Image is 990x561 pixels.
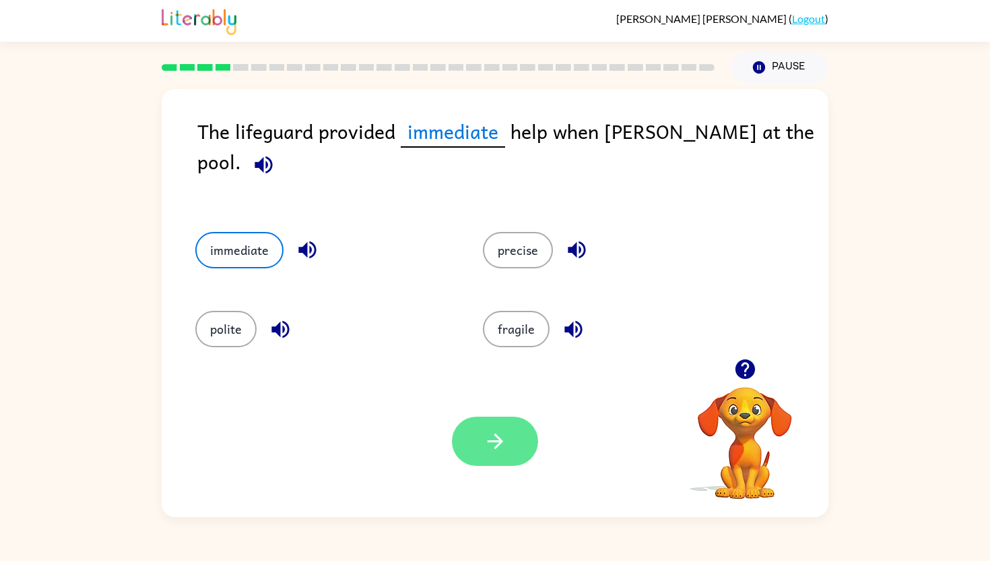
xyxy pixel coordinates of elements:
[197,116,828,205] div: The lifeguard provided help when [PERSON_NAME] at the pool.
[401,116,505,148] span: immediate
[678,366,812,501] video: Your browser must support playing .mp4 files to use Literably. Please try using another browser.
[731,52,828,83] button: Pause
[792,12,825,25] a: Logout
[483,232,553,268] button: precise
[483,311,550,347] button: fragile
[162,5,236,35] img: Literably
[616,12,789,25] span: [PERSON_NAME] [PERSON_NAME]
[616,12,828,25] div: ( )
[195,311,257,347] button: polite
[195,232,284,268] button: immediate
